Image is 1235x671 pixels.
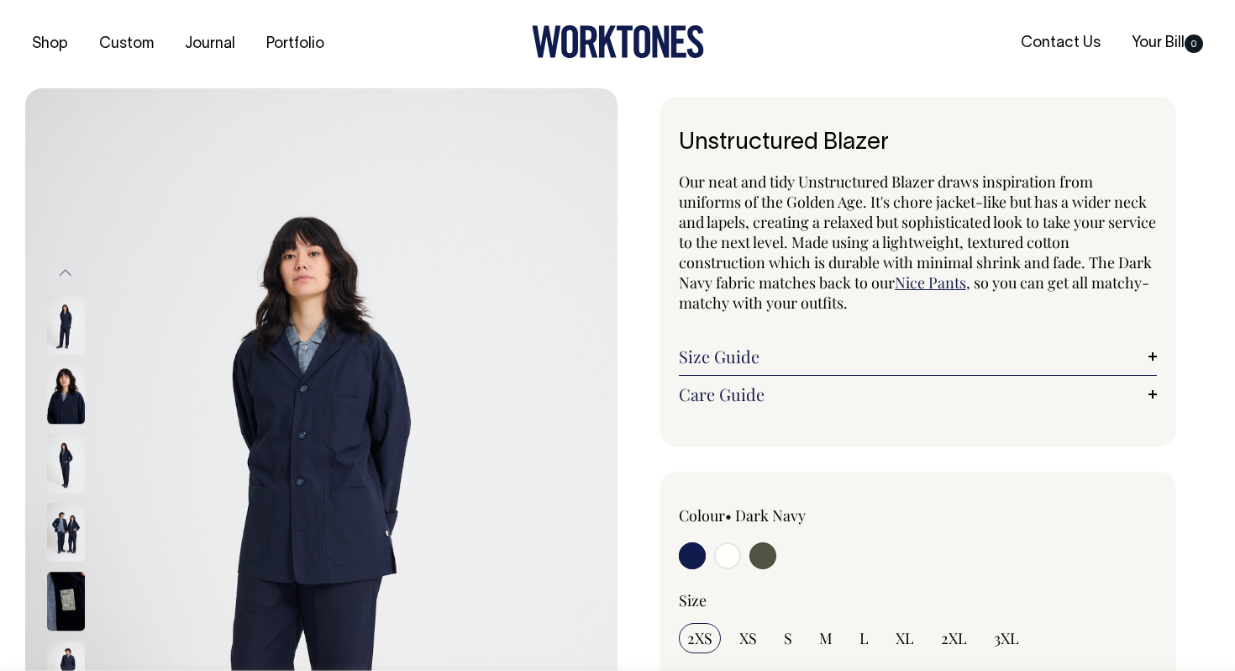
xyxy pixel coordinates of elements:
[811,623,841,653] input: M
[819,628,833,648] span: M
[851,623,877,653] input: L
[47,435,85,494] img: dark-navy
[679,384,1157,404] a: Care Guide
[731,623,765,653] input: XS
[92,30,160,58] a: Custom
[1125,29,1210,57] a: Your Bill0
[994,628,1019,648] span: 3XL
[887,623,922,653] input: XL
[735,505,806,526] label: Dark Navy
[679,346,1157,367] a: Size Guide
[941,628,967,648] span: 2XL
[679,505,870,526] div: Colour
[260,30,331,58] a: Portfolio
[1014,29,1107,57] a: Contact Us
[679,272,1149,313] span: , so you can get all matchy-matchy with your outfits.
[859,628,869,648] span: L
[725,505,732,526] span: •
[47,573,85,631] img: dark-navy
[784,628,792,648] span: S
[985,623,1027,653] input: 3XL
[739,628,757,648] span: XS
[1185,34,1203,53] span: 0
[679,590,1157,610] div: Size
[178,30,242,58] a: Journal
[679,130,1157,156] h1: Unstructured Blazer
[25,30,75,58] a: Shop
[679,172,1156,293] span: Our neat and tidy Unstructured Blazer draws inspiration from uniforms of the Golden Age. It's cho...
[47,366,85,425] img: dark-navy
[47,504,85,563] img: dark-navy
[679,623,721,653] input: 2XS
[47,297,85,356] img: dark-navy
[687,628,712,648] span: 2XS
[895,272,966,293] a: Nice Pants
[53,254,78,292] button: Previous
[896,628,914,648] span: XL
[775,623,801,653] input: S
[933,623,975,653] input: 2XL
